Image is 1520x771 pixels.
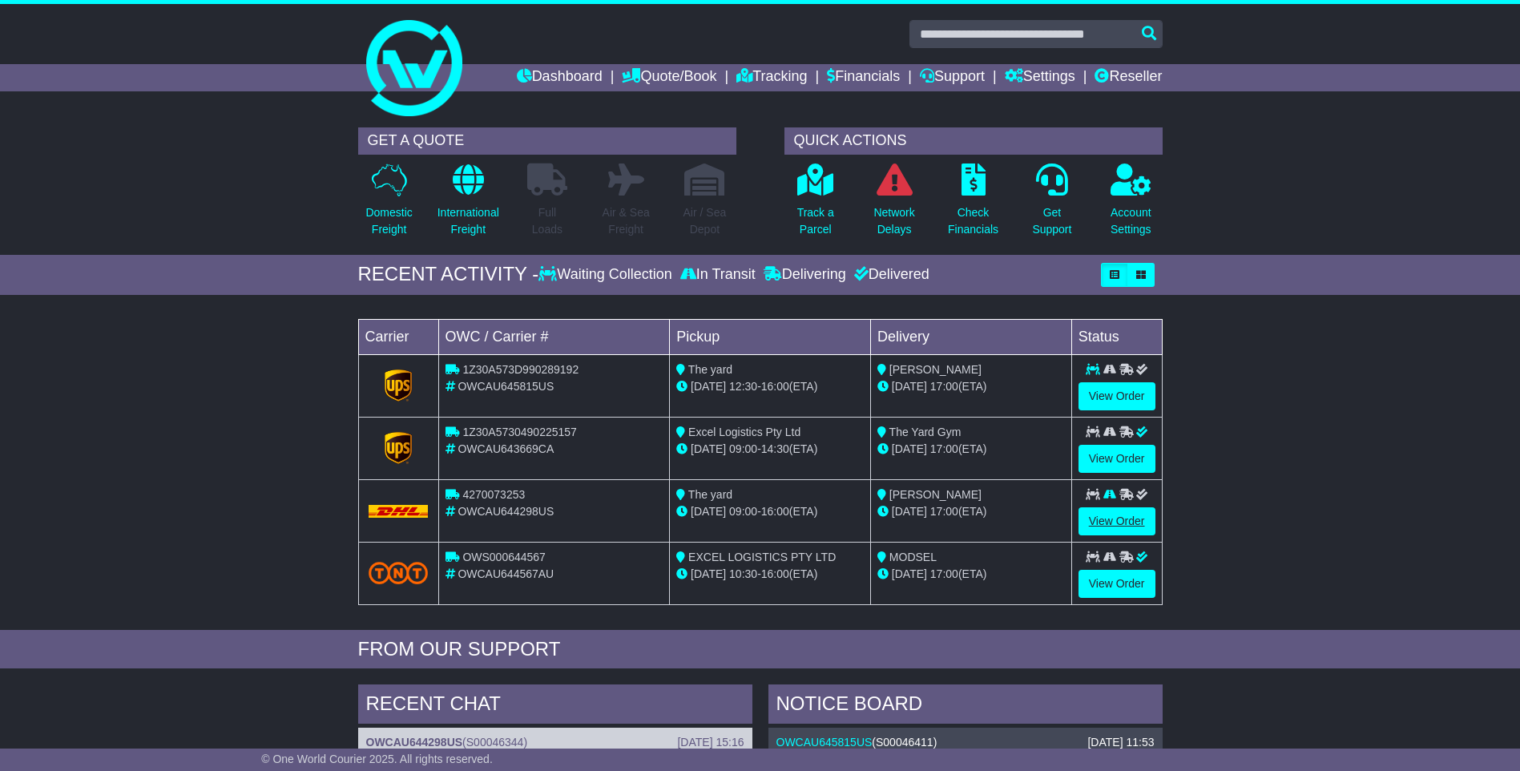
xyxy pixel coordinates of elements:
[688,551,836,563] span: EXCEL LOGISTICS PTY LTD
[466,736,524,749] span: S00046344
[889,363,982,376] span: [PERSON_NAME]
[729,380,757,393] span: 12:30
[458,567,554,580] span: OWCAU644567AU
[676,378,864,395] div: - (ETA)
[892,505,927,518] span: [DATE]
[527,204,567,238] p: Full Loads
[261,753,493,765] span: © One World Courier 2025. All rights reserved.
[462,488,525,501] span: 4270073253
[688,488,732,501] span: The yard
[462,426,576,438] span: 1Z30A5730490225157
[688,363,732,376] span: The yard
[889,488,982,501] span: [PERSON_NAME]
[1071,319,1162,354] td: Status
[920,64,985,91] a: Support
[1110,163,1152,247] a: AccountSettings
[462,363,579,376] span: 1Z30A573D990289192
[1079,507,1155,535] a: View Order
[784,127,1163,155] div: QUICK ACTIONS
[796,163,835,247] a: Track aParcel
[365,204,412,238] p: Domestic Freight
[877,441,1065,458] div: (ETA)
[676,566,864,583] div: - (ETA)
[729,442,757,455] span: 09:00
[930,442,958,455] span: 17:00
[873,204,914,238] p: Network Delays
[877,566,1065,583] div: (ETA)
[873,163,915,247] a: NetworkDelays
[947,163,999,247] a: CheckFinancials
[729,567,757,580] span: 10:30
[1087,736,1154,749] div: [DATE] 11:53
[827,64,900,91] a: Financials
[761,380,789,393] span: 16:00
[369,562,429,583] img: TNT_Domestic.png
[948,204,998,238] p: Check Financials
[760,266,850,284] div: Delivering
[930,505,958,518] span: 17:00
[761,505,789,518] span: 16:00
[538,266,675,284] div: Waiting Collection
[670,319,871,354] td: Pickup
[677,736,744,749] div: [DATE] 15:16
[736,64,807,91] a: Tracking
[691,505,726,518] span: [DATE]
[683,204,727,238] p: Air / Sea Depot
[889,426,962,438] span: The Yard Gym
[889,551,937,563] span: MODSEL
[438,319,670,354] td: OWC / Carrier #
[676,503,864,520] div: - (ETA)
[366,736,744,749] div: ( )
[458,505,554,518] span: OWCAU644298US
[1095,64,1162,91] a: Reseller
[358,684,752,728] div: RECENT CHAT
[1079,382,1155,410] a: View Order
[850,266,929,284] div: Delivered
[691,442,726,455] span: [DATE]
[776,736,1155,749] div: ( )
[870,319,1071,354] td: Delivery
[761,567,789,580] span: 16:00
[1079,570,1155,598] a: View Order
[1031,163,1072,247] a: GetSupport
[385,369,412,402] img: GetCarrierServiceLogo
[892,567,927,580] span: [DATE]
[462,551,546,563] span: OWS000644567
[366,736,463,749] a: OWCAU644298US
[358,319,438,354] td: Carrier
[676,266,760,284] div: In Transit
[776,736,873,749] a: OWCAU645815US
[1005,64,1075,91] a: Settings
[676,441,864,458] div: - (ETA)
[622,64,716,91] a: Quote/Book
[458,442,554,455] span: OWCAU643669CA
[1111,204,1151,238] p: Account Settings
[691,567,726,580] span: [DATE]
[761,442,789,455] span: 14:30
[603,204,650,238] p: Air & Sea Freight
[691,380,726,393] span: [DATE]
[797,204,834,238] p: Track a Parcel
[892,380,927,393] span: [DATE]
[437,204,499,238] p: International Freight
[688,426,800,438] span: Excel Logistics Pty Ltd
[877,378,1065,395] div: (ETA)
[437,163,500,247] a: InternationalFreight
[358,127,736,155] div: GET A QUOTE
[358,263,539,286] div: RECENT ACTIVITY -
[729,505,757,518] span: 09:00
[385,432,412,464] img: GetCarrierServiceLogo
[930,567,958,580] span: 17:00
[369,505,429,518] img: DHL.png
[892,442,927,455] span: [DATE]
[768,684,1163,728] div: NOTICE BOARD
[365,163,413,247] a: DomesticFreight
[877,503,1065,520] div: (ETA)
[1032,204,1071,238] p: Get Support
[876,736,933,749] span: S00046411
[517,64,603,91] a: Dashboard
[930,380,958,393] span: 17:00
[1079,445,1155,473] a: View Order
[358,638,1163,661] div: FROM OUR SUPPORT
[458,380,554,393] span: OWCAU645815US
